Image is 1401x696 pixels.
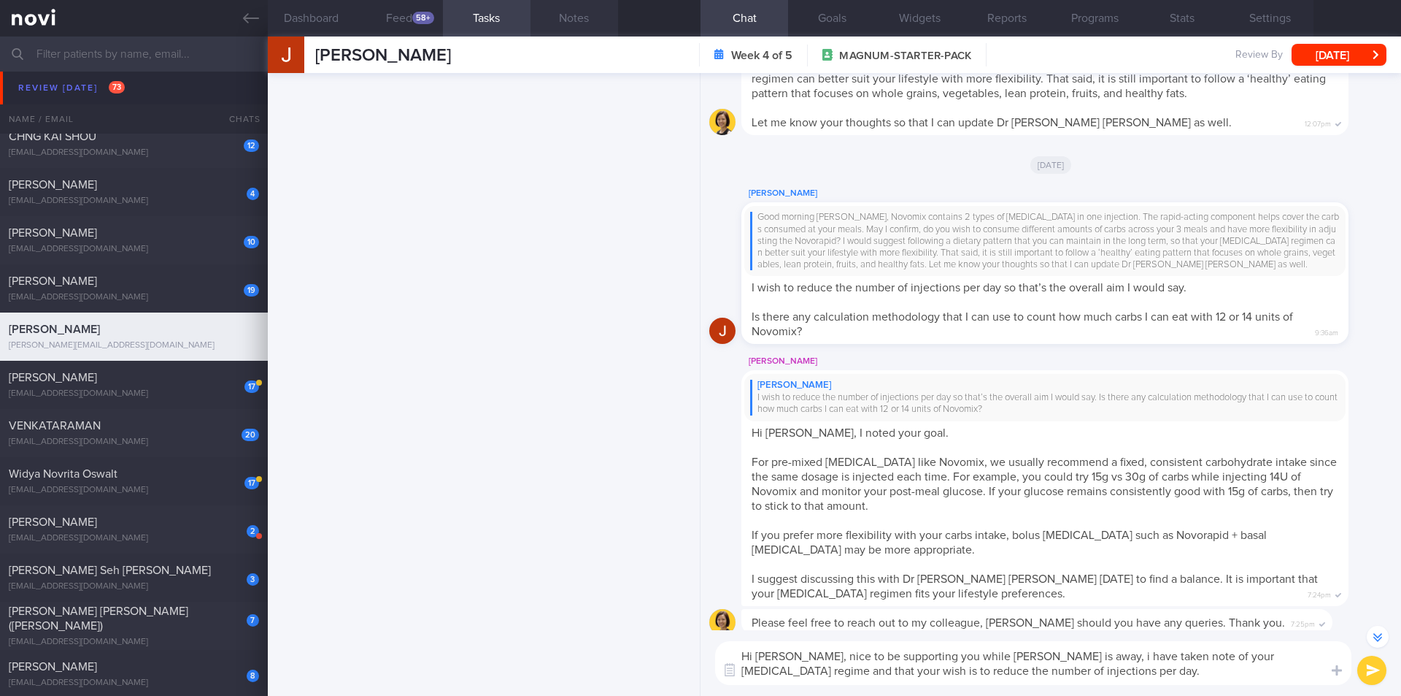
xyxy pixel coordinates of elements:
div: Good morning [PERSON_NAME], Novomix contains 2 types of [MEDICAL_DATA] in one injection. The rapi... [750,212,1340,270]
button: [DATE] [1292,44,1386,66]
div: [EMAIL_ADDRESS][DOMAIN_NAME] [9,99,259,110]
div: 12 [244,139,259,152]
div: 2 [247,525,259,538]
span: [PERSON_NAME] [9,227,97,239]
span: [PERSON_NAME] [9,661,97,673]
span: 7:24pm [1308,586,1331,600]
div: [PERSON_NAME] [750,380,1340,391]
span: [PERSON_NAME] [PERSON_NAME] ([PERSON_NAME]) [9,605,188,632]
span: [DATE] [1030,156,1072,174]
div: 20 [242,429,259,441]
div: [EMAIL_ADDRESS][DOMAIN_NAME] [9,196,259,207]
span: Is there any calculation methodology that I can use to count how much carbs I can eat with 12 or ... [752,311,1293,337]
span: I wish to reduce the number of injections per day so that’s the overall aim I would say. [752,282,1186,294]
span: For pre-mixed [MEDICAL_DATA] like Novomix, we usually recommend a fixed, consistent carbohydrate ... [752,456,1337,512]
span: Let me know your thoughts so that I can update Dr [PERSON_NAME] [PERSON_NAME] as well. [752,117,1232,129]
div: [EMAIL_ADDRESS][DOMAIN_NAME] [9,292,259,303]
span: [PERSON_NAME] [315,47,451,64]
span: I would suggest following a dietary pattern that you can maintain in the long term, so that your ... [752,58,1326,99]
span: VENKATARAMAN [9,420,101,432]
div: [EMAIL_ADDRESS][DOMAIN_NAME] [9,637,259,648]
span: [PERSON_NAME] [9,516,97,528]
div: [EMAIL_ADDRESS][DOMAIN_NAME] [9,389,259,399]
span: 7:25pm [1291,616,1315,630]
span: If you prefer more flexibility with your carbs intake, bolus [MEDICAL_DATA] such as Novorapid + b... [752,529,1267,556]
span: [PERSON_NAME] [9,372,97,383]
div: [PERSON_NAME] [741,353,1392,370]
div: 8 [247,670,259,682]
div: 7 [247,614,259,627]
span: Please feel free to reach out to my colleague, [PERSON_NAME] should you have any queries. Thank you. [752,617,1285,629]
span: [PERSON_NAME] Seh [PERSON_NAME] [9,565,211,576]
span: [PERSON_NAME] [9,275,97,287]
div: [EMAIL_ADDRESS][DOMAIN_NAME] [9,581,259,592]
div: 19 [244,284,259,297]
div: I wish to reduce the number of injections per day so that’s the overall aim I would say. Is there... [750,392,1340,416]
div: [EMAIL_ADDRESS][DOMAIN_NAME] [9,437,259,448]
div: 17 [244,477,259,489]
div: [PERSON_NAME] [741,185,1392,202]
div: [EMAIL_ADDRESS][DOMAIN_NAME] [9,244,259,255]
div: 58+ [412,12,434,24]
span: 12:07pm [1305,115,1331,129]
div: [EMAIL_ADDRESS][DOMAIN_NAME] [9,533,259,544]
span: Hi [PERSON_NAME], I noted your goal. [752,427,949,439]
div: [EMAIL_ADDRESS][DOMAIN_NAME] [9,148,259,158]
div: 4 [247,188,259,200]
div: 3 [247,573,259,586]
span: I suggest discussing this with Dr [PERSON_NAME] [PERSON_NAME] [DATE] to find a balance. It is imp... [752,573,1318,600]
span: [PERSON_NAME] [9,83,97,94]
span: [PERSON_NAME] [9,324,100,335]
span: CHNG KAI SHOU [9,131,96,142]
div: [EMAIL_ADDRESS][DOMAIN_NAME] [9,678,259,689]
span: 9:36am [1315,324,1338,338]
span: [PERSON_NAME] [9,179,97,191]
span: Review By [1235,49,1283,62]
strong: Week 4 of 5 [731,48,792,63]
div: [PERSON_NAME][EMAIL_ADDRESS][DOMAIN_NAME] [9,340,259,351]
div: [EMAIL_ADDRESS][DOMAIN_NAME] [9,485,259,496]
div: 10 [244,236,259,248]
span: Widya Novrita Oswalt [9,468,117,480]
div: 17 [244,380,259,393]
span: MAGNUM-STARTER-PACK [839,49,971,64]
